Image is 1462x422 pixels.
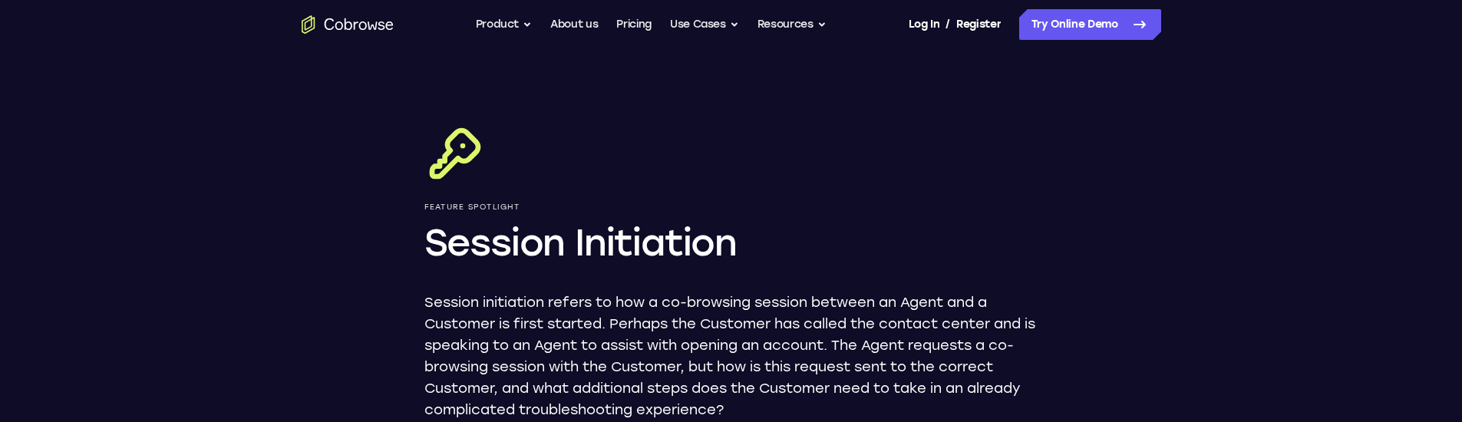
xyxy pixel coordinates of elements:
[476,9,533,40] button: Product
[1019,9,1161,40] a: Try Online Demo
[424,123,486,184] img: Session Initiation
[616,9,652,40] a: Pricing
[956,9,1001,40] a: Register
[424,203,1038,212] p: Feature Spotlight
[424,292,1038,420] p: Session initiation refers to how a co-browsing session between an Agent and a Customer is first s...
[670,9,739,40] button: Use Cases
[302,15,394,34] a: Go to the home page
[946,15,950,34] span: /
[424,218,1038,267] h1: Session Initiation
[909,9,939,40] a: Log In
[757,9,827,40] button: Resources
[550,9,598,40] a: About us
